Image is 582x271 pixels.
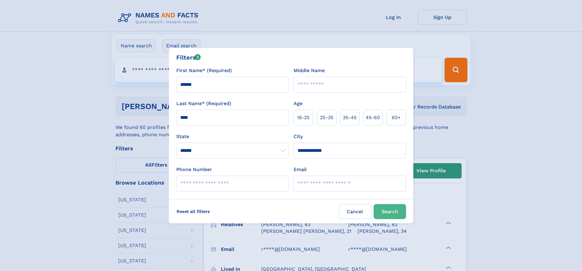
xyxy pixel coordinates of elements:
[320,114,333,121] span: 25‑35
[339,204,371,219] label: Cancel
[343,114,357,121] span: 35‑45
[173,204,214,219] label: Reset all filters
[294,133,303,140] label: City
[176,166,212,173] label: Phone Number
[297,114,309,121] span: 18‑25
[294,100,302,107] label: Age
[294,166,307,173] label: Email
[176,133,289,140] label: State
[176,100,231,107] label: Last Name* (Required)
[374,204,406,219] button: Search
[366,114,380,121] span: 45‑60
[392,114,401,121] span: 60+
[176,67,232,74] label: First Name* (Required)
[294,67,325,74] label: Middle Name
[176,53,201,62] div: Filters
